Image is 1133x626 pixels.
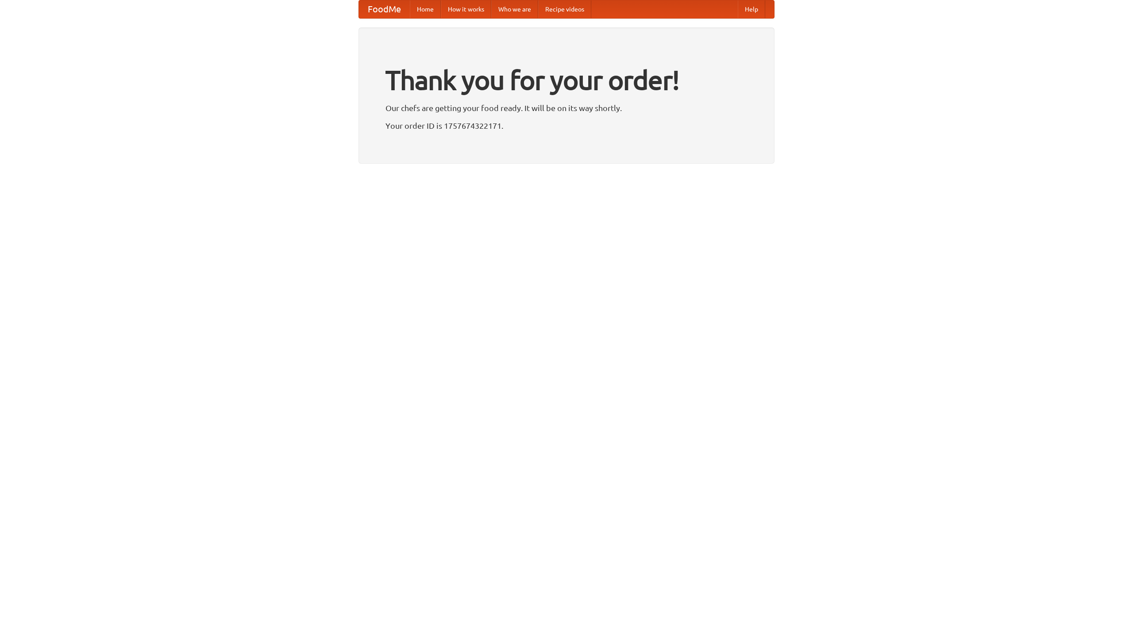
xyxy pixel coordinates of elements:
p: Your order ID is 1757674322171. [385,119,748,132]
a: FoodMe [359,0,410,18]
a: Help [738,0,765,18]
a: Who we are [491,0,538,18]
a: How it works [441,0,491,18]
p: Our chefs are getting your food ready. It will be on its way shortly. [385,101,748,115]
a: Recipe videos [538,0,591,18]
a: Home [410,0,441,18]
h1: Thank you for your order! [385,59,748,101]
